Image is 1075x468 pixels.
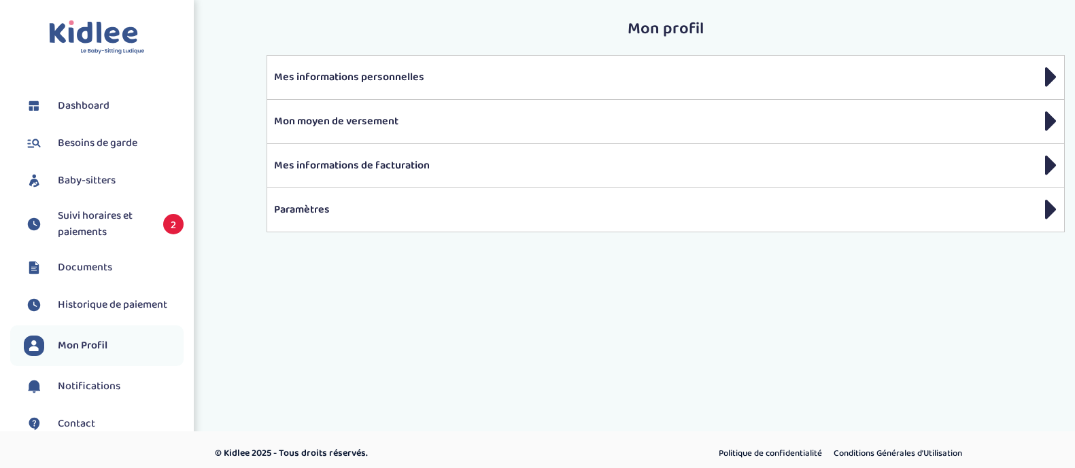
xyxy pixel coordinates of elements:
[24,133,44,154] img: besoin.svg
[58,135,137,151] span: Besoins de garde
[24,170,184,191] a: Baby-sitters
[49,20,145,55] img: logo.svg
[24,295,184,315] a: Historique de paiement
[24,170,44,191] img: babysitters.svg
[215,446,596,461] p: © Kidlee 2025 - Tous droits réservés.
[58,378,120,395] span: Notifications
[58,416,95,432] span: Contact
[58,297,167,313] span: Historique de paiement
[274,158,1057,174] p: Mes informations de facturation
[24,208,184,240] a: Suivi horaires et paiements 2
[24,376,184,397] a: Notifications
[24,414,184,434] a: Contact
[24,96,184,116] a: Dashboard
[24,96,44,116] img: dashboard.svg
[24,257,44,278] img: documents.svg
[58,208,150,240] span: Suivi horaires et paiements
[163,214,184,234] span: 2
[24,376,44,397] img: notification.svg
[58,173,116,189] span: Baby-sitters
[274,202,1057,218] p: Paramètres
[24,336,184,356] a: Mon Profil
[24,257,184,278] a: Documents
[714,445,827,463] a: Politique de confidentialité
[24,336,44,356] img: profil.svg
[829,445,967,463] a: Conditions Générales d’Utilisation
[274,113,1057,130] p: Mon moyen de versement
[58,259,112,276] span: Documents
[58,98,109,114] span: Dashboard
[267,20,1065,38] h2: Mon profil
[24,214,44,234] img: suivihoraire.svg
[24,295,44,315] img: suivihoraire.svg
[24,414,44,434] img: contact.svg
[274,69,1057,86] p: Mes informations personnelles
[24,133,184,154] a: Besoins de garde
[58,338,107,354] span: Mon Profil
